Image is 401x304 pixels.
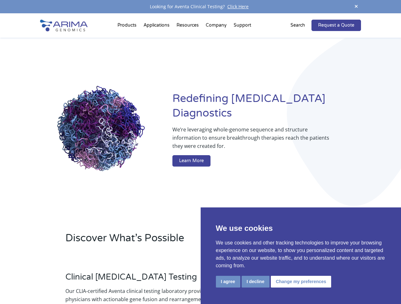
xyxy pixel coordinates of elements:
p: Search [291,21,305,29]
a: Learn More [172,155,211,167]
h3: Clinical [MEDICAL_DATA] Testing [65,272,225,287]
img: Arima-Genomics-logo [40,20,88,31]
a: Request a Quote [311,20,361,31]
div: Looking for Aventa Clinical Testing? [40,3,361,11]
h2: Discover What’s Possible [65,231,276,250]
a: Click Here [225,3,251,9]
p: We’re leveraging whole-genome sequence and structure information to ensure breakthrough therapies... [172,125,336,155]
h1: Redefining [MEDICAL_DATA] Diagnostics [172,92,361,125]
button: Change my preferences [271,276,331,288]
p: We use cookies [216,223,386,234]
button: I decline [242,276,270,288]
p: We use cookies and other tracking technologies to improve your browsing experience on our website... [216,239,386,269]
button: I agree [216,276,240,288]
